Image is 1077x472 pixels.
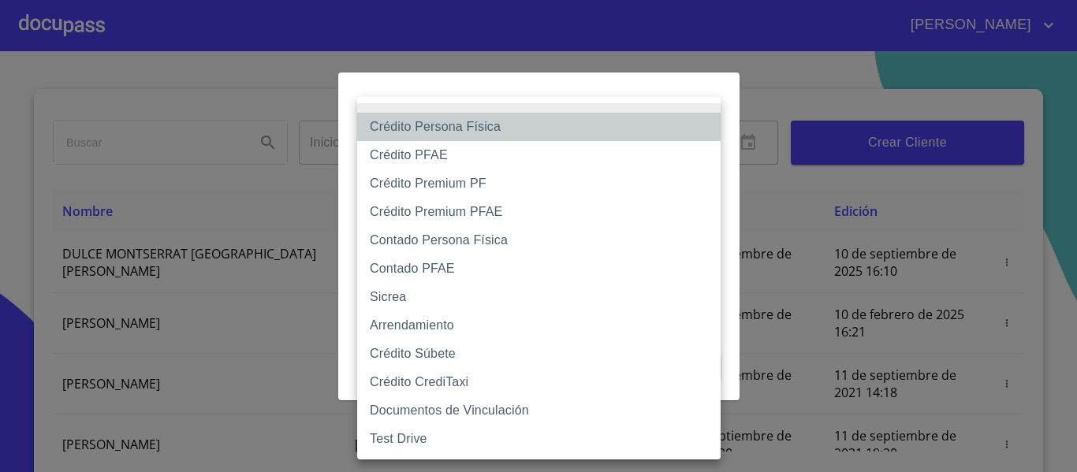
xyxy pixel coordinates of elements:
[357,103,721,113] li: None
[357,340,721,368] li: Crédito Súbete
[357,169,721,198] li: Crédito Premium PF
[357,368,721,396] li: Crédito CrediTaxi
[357,255,721,283] li: Contado PFAE
[357,283,721,311] li: Sicrea
[357,141,721,169] li: Crédito PFAE
[357,425,721,453] li: Test Drive
[357,226,721,255] li: Contado Persona Física
[357,113,721,141] li: Crédito Persona Física
[357,198,721,226] li: Crédito Premium PFAE
[357,396,721,425] li: Documentos de Vinculación
[357,311,721,340] li: Arrendamiento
